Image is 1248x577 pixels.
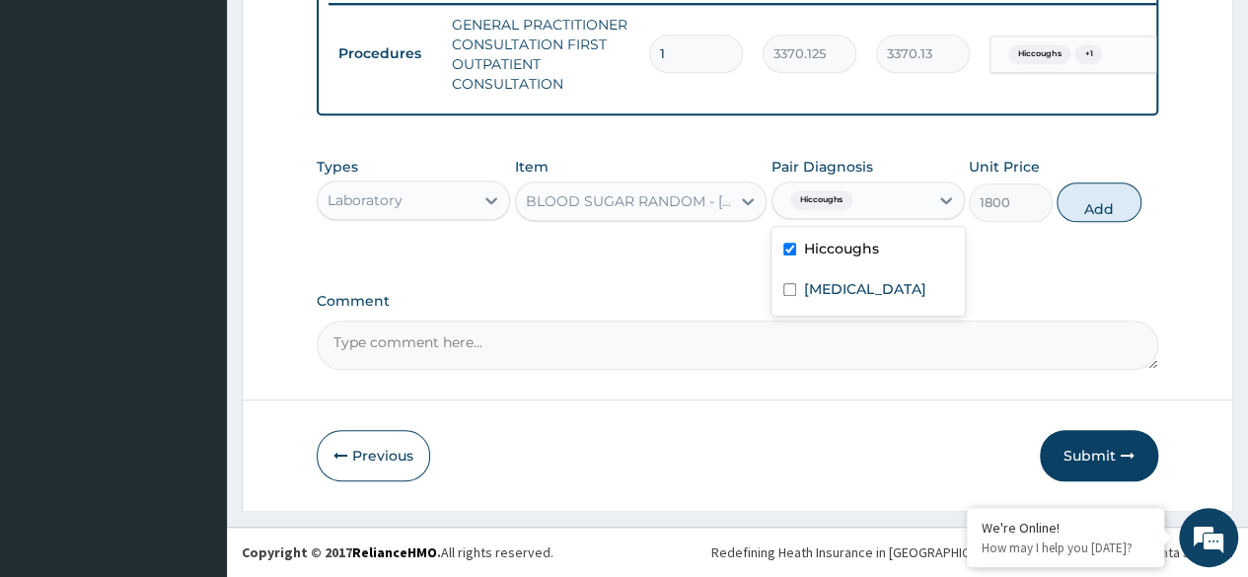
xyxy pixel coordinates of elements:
[771,157,873,177] label: Pair Diagnosis
[1040,430,1158,481] button: Submit
[515,157,549,177] label: Item
[711,542,1233,562] div: Redefining Heath Insurance in [GEOGRAPHIC_DATA] using Telemedicine and Data Science!
[114,167,272,366] span: We're online!
[317,293,1158,310] label: Comment
[442,5,639,104] td: GENERAL PRACTITIONER CONSULTATION FIRST OUTPATIENT CONSULTATION
[804,279,926,299] label: [MEDICAL_DATA]
[317,159,358,176] label: Types
[37,99,80,148] img: d_794563401_company_1708531726252_794563401
[982,519,1149,537] div: We're Online!
[1074,44,1102,64] span: + 1
[103,110,331,136] div: Chat with us now
[790,190,852,210] span: Hiccoughs
[969,157,1040,177] label: Unit Price
[804,239,879,258] label: Hiccoughs
[352,543,437,561] a: RelianceHMO
[328,190,403,210] div: Laboratory
[982,540,1149,556] p: How may I help you today?
[1057,182,1140,222] button: Add
[242,543,441,561] strong: Copyright © 2017 .
[1008,44,1070,64] span: Hiccoughs
[227,527,1248,577] footer: All rights reserved.
[324,10,371,57] div: Minimize live chat window
[317,430,430,481] button: Previous
[526,191,733,211] div: BLOOD SUGAR RANDOM - [PLASMA]
[329,36,442,72] td: Procedures
[10,375,376,444] textarea: Type your message and hit 'Enter'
